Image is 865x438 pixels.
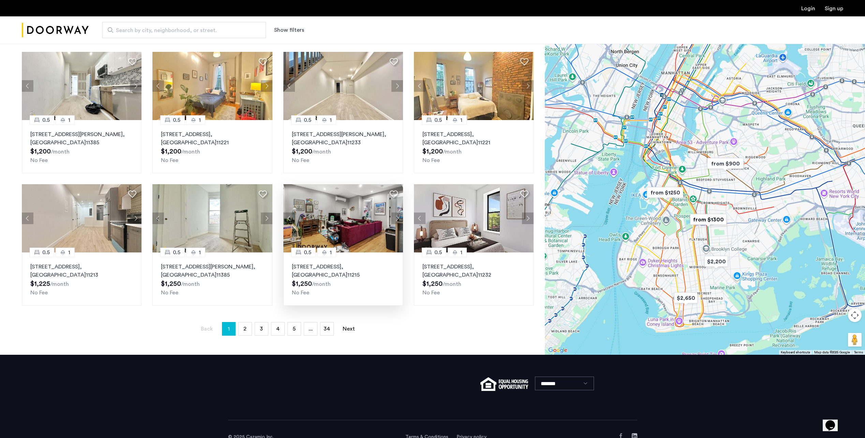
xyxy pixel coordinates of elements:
select: Language select [535,377,594,390]
span: 0.5 [42,248,50,257]
span: 1 [330,116,332,124]
sub: /month [443,281,461,287]
span: 0.5 [42,116,50,124]
nav: Pagination [22,322,534,336]
img: dc6efc1f-24ba-4395-9182-45437e21be9a_638947640792919993.jpeg [283,52,403,120]
iframe: chat widget [823,411,845,431]
a: 0.51[STREET_ADDRESS], [GEOGRAPHIC_DATA]11213No Fee [22,252,141,306]
div: from $900 [702,153,749,174]
p: [STREET_ADDRESS][PERSON_NAME] 11385 [30,130,133,147]
p: [STREET_ADDRESS][PERSON_NAME] 11233 [292,130,394,147]
a: 0.51[STREET_ADDRESS], [GEOGRAPHIC_DATA]11232No Fee [414,252,534,306]
span: $1,200 [292,148,312,155]
span: 1 [228,323,230,334]
input: Apartment Search [102,22,266,38]
span: Back [201,326,213,332]
span: $1,250 [422,280,443,287]
sub: /month [51,149,70,155]
button: Next apartment [391,80,403,92]
button: Next apartment [261,213,272,224]
span: ... [309,326,313,332]
span: 1 [199,248,201,257]
a: 0.51[STREET_ADDRESS][PERSON_NAME], [GEOGRAPHIC_DATA]11233No Fee [283,120,403,173]
sub: /month [50,281,69,287]
span: 0.5 [173,248,180,257]
button: Previous apartment [414,213,426,224]
span: No Fee [161,290,178,295]
a: 0.51[STREET_ADDRESS], [GEOGRAPHIC_DATA]11221No Fee [414,120,534,173]
a: Cazamio Logo [22,17,89,43]
span: Map data ©2025 Google [814,351,850,354]
a: Login [801,6,815,11]
span: 0.5 [304,116,311,124]
span: No Fee [292,158,309,163]
span: $1,250 [292,280,312,287]
span: $1,200 [422,148,443,155]
span: $1,200 [161,148,181,155]
button: Show or hide filters [274,26,304,34]
sub: /month [312,149,331,155]
img: equal-housing.png [480,377,528,391]
button: Keyboard shortcuts [781,350,810,355]
p: [STREET_ADDRESS] 11221 [161,130,264,147]
img: dc6efc1f-24ba-4395-9182-45437e21be9a_638937309757168506.png [414,52,534,120]
span: 1 [68,116,70,124]
span: No Fee [422,158,440,163]
span: No Fee [30,158,48,163]
sub: /month [443,149,462,155]
span: 1 [460,248,462,257]
span: 0.5 [304,248,311,257]
span: 0.5 [434,248,442,257]
button: Next apartment [522,213,534,224]
span: 0.5 [434,116,442,124]
span: No Fee [422,290,440,295]
sub: /month [181,281,200,287]
img: logo [22,17,89,43]
button: Previous apartment [414,80,426,92]
img: dc6efc1f-24ba-4395-9182-45437e21be9a_638901000470545504.jpeg [152,184,272,252]
img: Google [547,346,569,355]
button: Previous apartment [22,80,33,92]
img: 360ac8f6-4482-47b0-bc3d-3cb89b569d10_638711694509504853.jpeg [414,184,534,252]
p: [STREET_ADDRESS] 11221 [422,130,525,147]
div: $2,650 [669,288,703,308]
button: Next apartment [130,80,141,92]
span: Search by city, neighborhood, or street. [116,26,247,34]
a: 0.51[STREET_ADDRESS][PERSON_NAME], [GEOGRAPHIC_DATA]11385No Fee [152,252,272,306]
span: $1,250 [161,280,181,287]
span: 5 [293,326,296,332]
img: dc6efc1f-24ba-4395-9182-45437e21be9a_638937309756956243.png [152,52,272,120]
a: Open this area in Google Maps (opens a new window) [547,346,569,355]
span: 2 [243,326,247,332]
a: Next [342,322,356,335]
img: dc6efc1f-24ba-4395-9182-45437e21be9a_638900998856615684.jpeg [22,52,142,120]
span: 0.5 [173,116,180,124]
a: Terms (opens in new tab) [854,350,863,355]
button: Previous apartment [152,213,164,224]
span: 4 [276,326,280,332]
a: Registration [825,6,843,11]
button: Previous apartment [22,213,33,224]
img: 2016_638666781338092145.jpeg [22,184,142,252]
button: Next apartment [391,213,403,224]
span: No Fee [161,158,178,163]
span: 3 [260,326,263,332]
p: [STREET_ADDRESS] 11213 [30,263,133,279]
button: Map camera controls [848,308,862,322]
button: Previous apartment [152,80,164,92]
span: No Fee [292,290,309,295]
button: Next apartment [261,80,272,92]
a: 0.51[STREET_ADDRESS], [GEOGRAPHIC_DATA]11215No Fee [283,252,403,306]
span: $1,200 [30,148,51,155]
span: No Fee [30,290,48,295]
img: dc6efc1f-24ba-4395-9182-45437e21be9a_638935024713250642.jpeg [283,184,403,252]
span: 1 [460,116,462,124]
button: Drag Pegman onto the map to open Street View [848,333,862,347]
span: 1 [68,248,70,257]
a: 0.51[STREET_ADDRESS][PERSON_NAME], [GEOGRAPHIC_DATA]11385No Fee [22,120,141,173]
div: from $1250 [641,182,689,203]
button: Next apartment [522,80,534,92]
span: 1 [199,116,201,124]
div: $2,200 [699,251,733,272]
a: 0.51[STREET_ADDRESS], [GEOGRAPHIC_DATA]11221No Fee [152,120,272,173]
